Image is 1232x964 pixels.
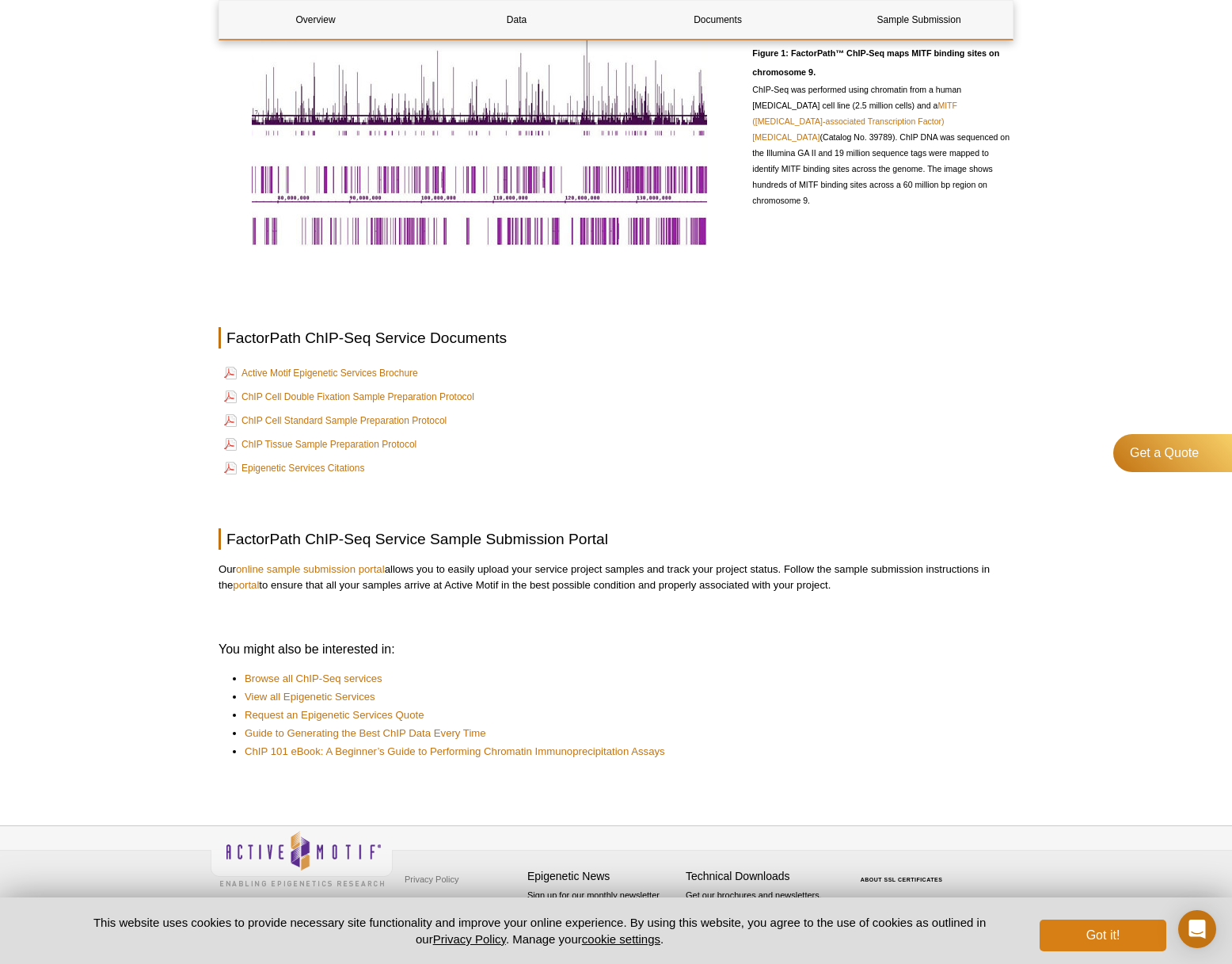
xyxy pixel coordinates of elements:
a: ABOUT SSL CERTIFICATES [861,877,943,882]
table: Click to Verify - This site chose Symantec SSL for secure e-commerce and confidential communicati... [844,854,963,889]
span: ChIP-Seq was performed using chromatin from a human [MEDICAL_DATA] cell line (2.5 million cells) ... [752,85,1010,205]
a: Get a Quote [1113,434,1232,472]
a: Active Motif Epigenetic Services Brochure [224,364,418,383]
p: Get our brochures and newsletters, or request them by mail. [686,889,836,929]
p: Our allows you to easily upload your service project samples and track your project status. Follo... [219,562,1013,593]
a: portal [233,579,259,591]
a: Epigenetic Services Citations [224,459,364,478]
img: Active Motif, [211,826,393,890]
button: Got it! [1040,920,1166,951]
a: ChIP Tissue Sample Preparation Protocol [224,435,416,454]
h4: Epigenetic News [527,870,678,883]
a: Terms & Conditions [401,891,484,915]
img: ChIP-Seq data generated by Active Motif Epigenetic Services maps hundreds of MITF binding sites a... [252,36,707,247]
a: Privacy Policy [433,932,506,946]
a: View all Epigenetic Services [245,689,375,705]
p: Sign up for our monthly newsletter highlighting recent publications in the field of epigenetics. [527,889,678,943]
a: online sample submission portal [236,563,385,575]
a: ChIP Cell Standard Sample Preparation Protocol [224,411,447,430]
a: Request an Epigenetic Services Quote [245,707,424,723]
a: ChIP 101 eBook: A Beginner’s Guide to Performing Chromatin Immunoprecipitation Assays [245,744,665,760]
button: cookie settings [582,932,660,946]
a: MITF ([MEDICAL_DATA]-associated Transcription Factor) [MEDICAL_DATA] [752,101,957,142]
div: Open Intercom Messenger [1178,910,1216,948]
a: Documents [622,1,814,39]
h4: Technical Downloads [686,870,836,883]
h2: FactorPath ChIP-Seq Service Documents [219,327,1013,349]
a: Privacy Policy [401,867,462,891]
a: Data [420,1,613,39]
h3: Figure 1: FactorPath™ ChIP-Seq maps MITF binding sites on chromosome 9. [752,39,1013,82]
a: Overview [219,1,412,39]
h2: FactorPath ChIP-Seq Service Sample Submission Portal [219,528,1013,550]
a: Browse all ChIP-Seq services [245,671,382,687]
a: Sample Submission [823,1,1015,39]
a: ChIP Cell Double Fixation Sample Preparation Protocol [224,387,474,406]
h3: You might also be interested in: [219,640,1013,659]
a: Guide to Generating the Best ChIP Data Every Time [245,726,486,741]
p: This website uses cookies to provide necessary site functionality and improve your online experie... [66,914,1013,947]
